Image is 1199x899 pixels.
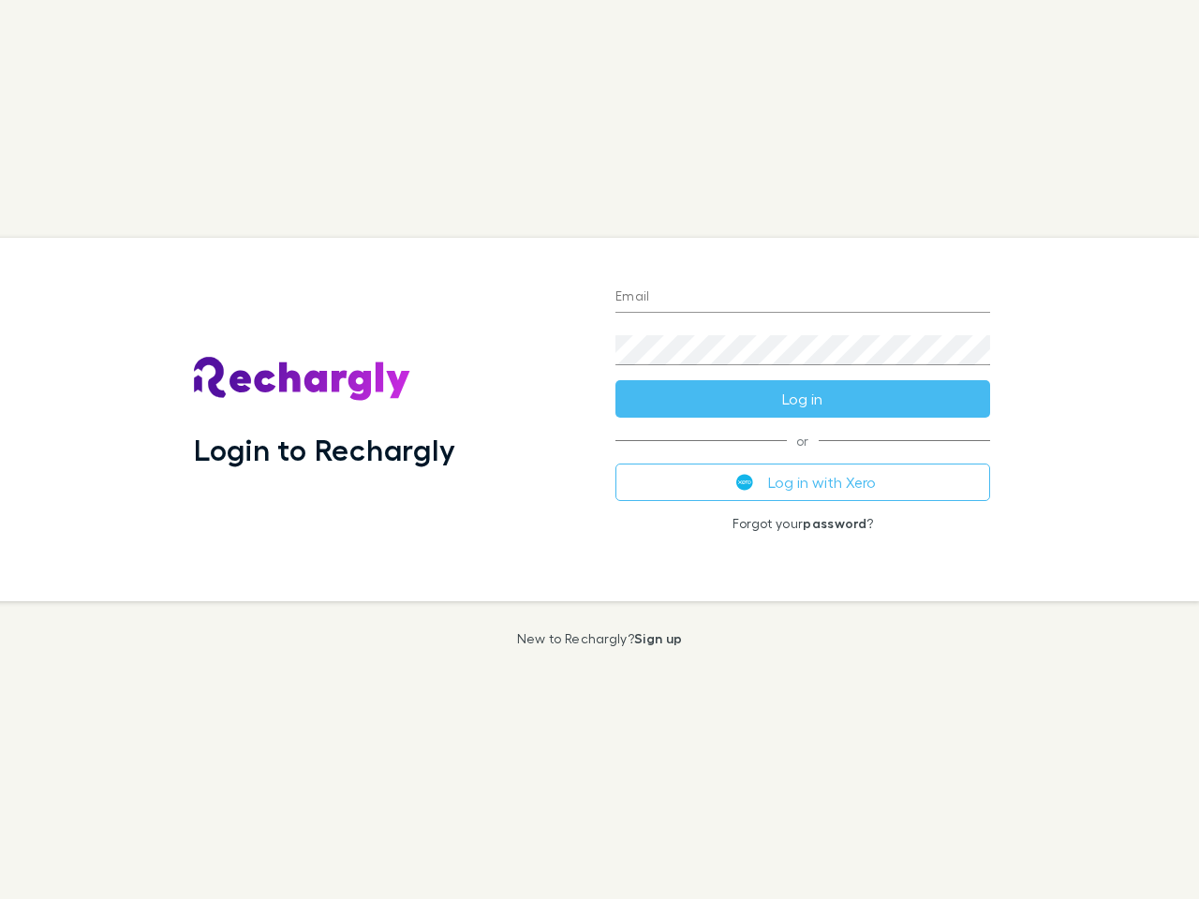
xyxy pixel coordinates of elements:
button: Log in [615,380,990,418]
p: Forgot your ? [615,516,990,531]
h1: Login to Rechargly [194,432,455,467]
a: Sign up [634,630,682,646]
button: Log in with Xero [615,464,990,501]
span: or [615,440,990,441]
img: Rechargly's Logo [194,357,411,402]
p: New to Rechargly? [517,631,683,646]
img: Xero's logo [736,474,753,491]
a: password [803,515,866,531]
